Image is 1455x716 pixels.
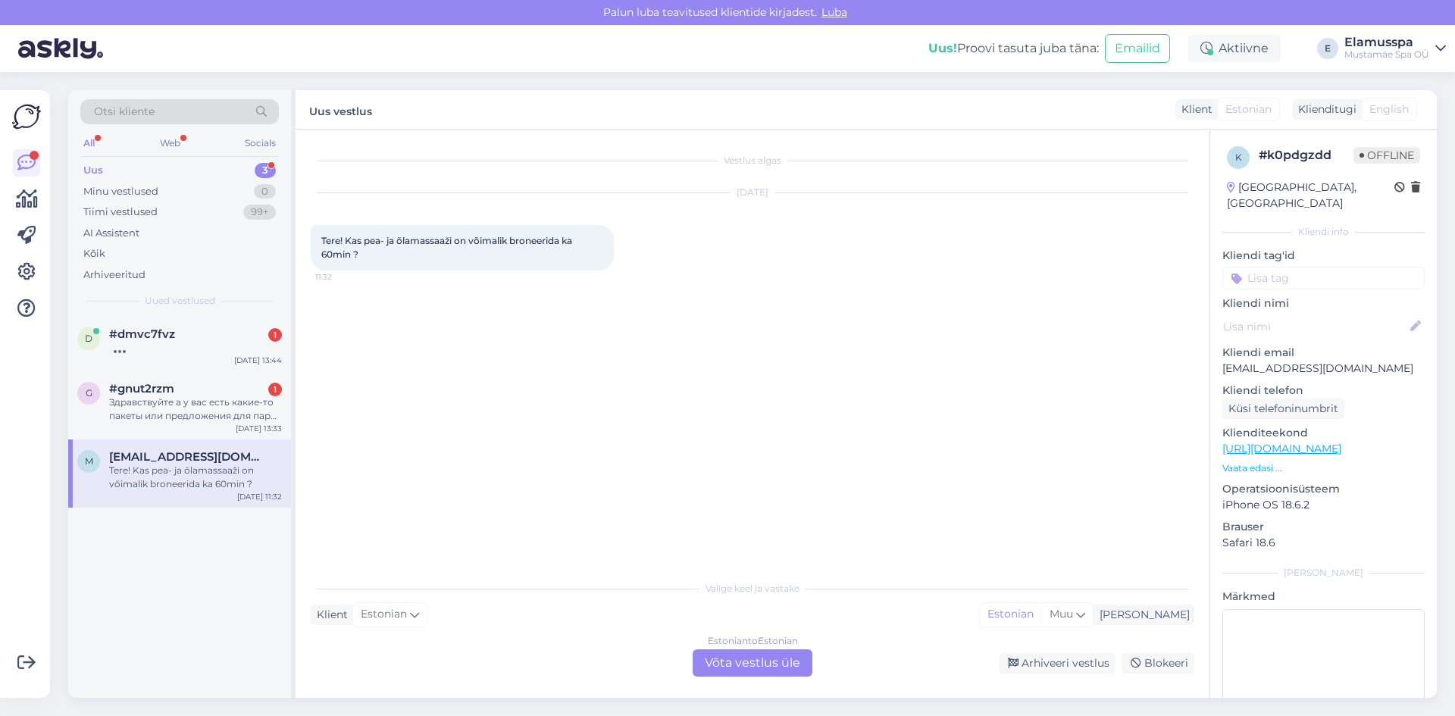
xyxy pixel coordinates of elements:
[980,603,1041,626] div: Estonian
[145,294,215,308] span: Uued vestlused
[1122,653,1194,674] div: Blokeeri
[321,235,574,260] span: Tere! Kas pea- ja õlamassaaži on võimalik broneerida ka 60min ?
[234,355,282,366] div: [DATE] 13:44
[817,5,852,19] span: Luba
[83,163,103,178] div: Uus
[1317,38,1338,59] div: E
[1222,399,1344,419] div: Küsi telefoninumbrit
[1188,35,1281,62] div: Aktiivne
[1222,295,1425,311] p: Kliendi nimi
[1222,383,1425,399] p: Kliendi telefon
[1222,535,1425,551] p: Safari 18.6
[109,327,175,341] span: #dmvc7fvz
[708,634,798,648] div: Estonian to Estonian
[1222,566,1425,580] div: [PERSON_NAME]
[83,226,139,241] div: AI Assistent
[361,606,407,623] span: Estonian
[1235,152,1242,163] span: k
[693,649,812,677] div: Võta vestlus üle
[243,205,276,220] div: 99+
[1222,425,1425,441] p: Klienditeekond
[1222,248,1425,264] p: Kliendi tag'id
[1344,48,1429,61] div: Mustamäe Spa OÜ
[80,133,98,153] div: All
[85,455,93,467] span: m
[1094,607,1190,623] div: [PERSON_NAME]
[1050,607,1073,621] span: Muu
[268,328,282,342] div: 1
[1369,102,1409,117] span: English
[1222,345,1425,361] p: Kliendi email
[1222,519,1425,535] p: Brauser
[109,450,267,464] span: mottuskristiina@gmail.com
[1222,442,1341,455] a: [URL][DOMAIN_NAME]
[1222,481,1425,497] p: Operatsioonisüsteem
[928,39,1099,58] div: Proovi tasuta juba täna:
[1222,461,1425,475] p: Vaata edasi ...
[109,464,282,491] div: Tere! Kas pea- ja õlamassaaži on võimalik broneerida ka 60min ?
[1222,267,1425,289] input: Lisa tag
[1222,225,1425,239] div: Kliendi info
[85,333,92,344] span: d
[1292,102,1356,117] div: Klienditugi
[999,653,1115,674] div: Arhiveeri vestlus
[311,607,348,623] div: Klient
[1105,34,1170,63] button: Emailid
[83,267,145,283] div: Arhiveeritud
[242,133,279,153] div: Socials
[1175,102,1212,117] div: Klient
[83,184,158,199] div: Minu vestlused
[1227,180,1394,211] div: [GEOGRAPHIC_DATA], [GEOGRAPHIC_DATA]
[315,271,372,283] span: 11:32
[109,382,174,396] span: #gnut2rzm
[311,186,1194,199] div: [DATE]
[311,582,1194,596] div: Valige keel ja vastake
[254,184,276,199] div: 0
[1222,497,1425,513] p: iPhone OS 18.6.2
[1353,147,1420,164] span: Offline
[1225,102,1272,117] span: Estonian
[928,41,957,55] b: Uus!
[1222,361,1425,377] p: [EMAIL_ADDRESS][DOMAIN_NAME]
[255,163,276,178] div: 3
[109,396,282,423] div: Здравствуйте а у вас есть какие-то пакеты или предложения для пары ?
[157,133,183,153] div: Web
[1259,146,1353,164] div: # k0pdgzdd
[12,102,41,131] img: Askly Logo
[86,387,92,399] span: g
[309,99,372,120] label: Uus vestlus
[1222,589,1425,605] p: Märkmed
[83,205,158,220] div: Tiimi vestlused
[236,423,282,434] div: [DATE] 13:33
[1344,36,1429,48] div: Elamusspa
[1344,36,1446,61] a: ElamusspaMustamäe Spa OÜ
[1223,318,1407,335] input: Lisa nimi
[311,154,1194,167] div: Vestlus algas
[94,104,155,120] span: Otsi kliente
[237,491,282,502] div: [DATE] 11:32
[83,246,105,261] div: Kõik
[268,383,282,396] div: 1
